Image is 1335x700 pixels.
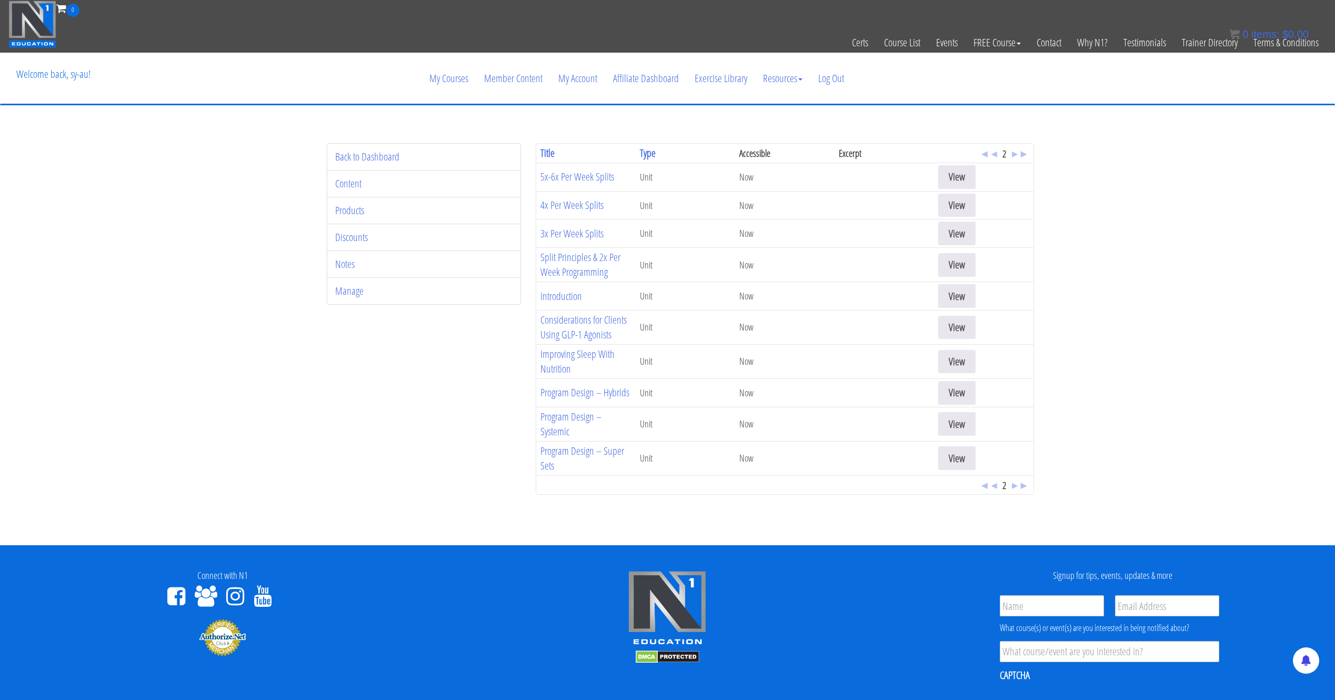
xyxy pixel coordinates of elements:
bdi: 0.00 [1282,28,1309,40]
td: Unit [636,441,735,475]
img: Authorize.Net Merchant - Click to Verify [199,618,246,656]
td: Unit [636,247,735,282]
img: icon11.png [1229,29,1240,39]
a: Split Principles & 2x Per Week Programming [540,250,620,279]
a: 5x-6x Per Week Splits [540,169,614,184]
a: Log Out [810,53,852,104]
a: Program Design – Hybrids [540,385,629,399]
a: View [938,253,976,277]
td: Unit [636,310,735,344]
span: Accessible [739,147,770,159]
td: Unit [636,407,735,441]
td: Now [735,191,835,219]
span: 0 [66,4,79,17]
a: Manage [335,284,364,298]
span: 2 [1002,479,1006,492]
p: Welcome back, sy-au! [8,53,98,95]
a: Back to Dashboard [335,149,399,164]
input: Name [1000,595,1104,616]
a: View [938,165,976,189]
td: Unit [636,191,735,219]
a: ◄ [979,478,990,492]
td: Now [735,219,835,247]
td: Now [735,247,835,282]
a: Affiliate Dashboard [605,53,687,104]
td: Unit [636,378,735,407]
a: View [938,222,976,245]
a: Program Design – Super Sets [540,444,624,473]
a: View [938,284,976,308]
a: ► [1019,146,1029,161]
a: ▸ [1012,478,1017,492]
a: 0 items: $0.00 [1229,28,1309,40]
a: ◂ [991,146,997,161]
td: Now [735,378,835,407]
span: 2 [1002,147,1006,160]
a: 0 [56,1,79,15]
td: Now [735,441,835,475]
a: Discounts [335,230,368,244]
a: Improving Sleep With Nutrition [540,347,615,376]
a: My Courses [421,53,476,104]
a: Considerations for Clients Using GLP-1 Agonists [540,313,627,342]
a: Notes [335,257,355,271]
img: n1-edu-logo [628,571,707,648]
td: Now [735,310,835,344]
a: ◂ [991,478,997,492]
a: Title [540,146,555,160]
a: Terms & Conditions [1246,17,1327,68]
a: Course List [876,17,928,68]
a: Exercise Library [687,53,755,104]
a: View [938,446,976,470]
a: ► [1019,478,1029,492]
a: My Account [550,53,605,104]
td: Unit [636,344,735,378]
input: What course/event are you interested in? [1000,641,1219,662]
a: Why N1? [1069,17,1116,68]
span: items: [1251,28,1279,40]
a: Certs [844,17,876,68]
a: FREE Course [966,17,1029,68]
a: Member Content [476,53,550,104]
a: Introduction [540,289,582,303]
td: Unit [636,282,735,310]
span: 0 [1242,28,1248,40]
a: View [938,316,976,339]
a: ◄ [979,146,990,161]
a: Contact [1029,17,1069,68]
span: Excerpt [839,147,861,159]
a: View [938,381,976,405]
a: Testimonials [1116,17,1174,68]
a: ▸ [1012,146,1017,161]
td: Now [735,282,835,310]
h4: Connect with N1 [8,571,437,581]
div: What course(s) or event(s) are you interested in being notified about? [1000,622,1219,634]
td: Unit [636,219,735,247]
a: Resources [755,53,810,104]
a: View [938,194,976,217]
a: Trainer Directory [1174,17,1246,68]
a: Content [335,176,362,191]
a: View [938,350,976,374]
a: Program Design – Systemic [540,409,601,438]
td: Now [735,407,835,441]
td: Now [735,344,835,378]
a: 3x Per Week Splits [540,226,604,241]
td: Unit [636,163,735,191]
img: n1-education [8,1,56,48]
a: 4x Per Week Splits [540,198,604,212]
span: $ [1282,28,1288,40]
a: Type [640,146,656,160]
a: View [938,412,976,436]
td: Now [735,163,835,191]
img: DMCA.com Protection Status [636,651,699,663]
input: Email Address [1115,595,1219,616]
